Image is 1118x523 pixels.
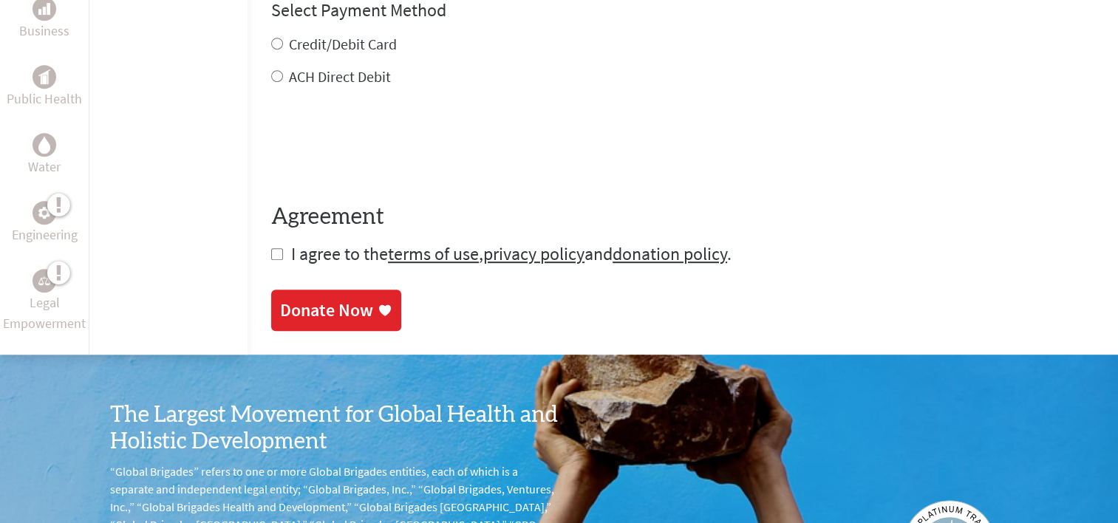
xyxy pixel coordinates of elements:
a: WaterWater [28,133,61,177]
a: EngineeringEngineering [12,201,78,245]
img: Public Health [38,69,50,84]
div: Legal Empowerment [33,269,56,293]
a: terms of use [388,242,479,265]
div: Engineering [33,201,56,225]
div: Water [33,133,56,157]
p: Public Health [7,89,82,109]
p: Business [19,21,69,41]
label: ACH Direct Debit [289,67,391,86]
img: Legal Empowerment [38,276,50,285]
iframe: reCAPTCHA [271,117,496,174]
a: Public HealthPublic Health [7,65,82,109]
a: privacy policy [483,242,584,265]
p: Engineering [12,225,78,245]
img: Engineering [38,207,50,219]
p: Legal Empowerment [3,293,86,334]
p: Water [28,157,61,177]
img: Water [38,137,50,154]
a: donation policy [613,242,727,265]
div: Public Health [33,65,56,89]
img: Business [38,3,50,15]
a: Donate Now [271,290,401,331]
span: I agree to the , and . [291,242,732,265]
h3: The Largest Movement for Global Health and Holistic Development [110,402,559,455]
label: Credit/Debit Card [289,35,397,53]
div: Donate Now [280,298,373,322]
a: Legal EmpowermentLegal Empowerment [3,269,86,334]
h4: Agreement [271,204,1094,230]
